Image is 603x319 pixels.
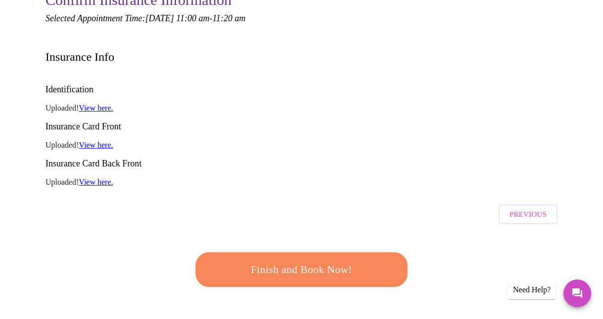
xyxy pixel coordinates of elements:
[45,104,558,113] p: Uploaded!
[79,104,113,112] a: View here.
[45,141,558,150] p: Uploaded!
[45,84,558,95] h3: Identification
[210,261,393,279] span: Finish and Book Now!
[196,252,408,287] button: Finish and Book Now!
[499,204,558,224] button: Previous
[510,208,547,221] span: Previous
[45,50,114,64] h3: Insurance Info
[79,141,113,149] a: View here.
[563,279,591,307] button: Messages
[45,178,558,187] p: Uploaded!
[79,178,113,186] a: View here.
[45,121,558,132] h3: Insurance Card Front
[45,159,558,169] h3: Insurance Card Back Front
[45,13,246,23] em: Selected Appointment Time: [DATE] 11:00 am - 11:20 am
[508,280,556,299] div: Need Help?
